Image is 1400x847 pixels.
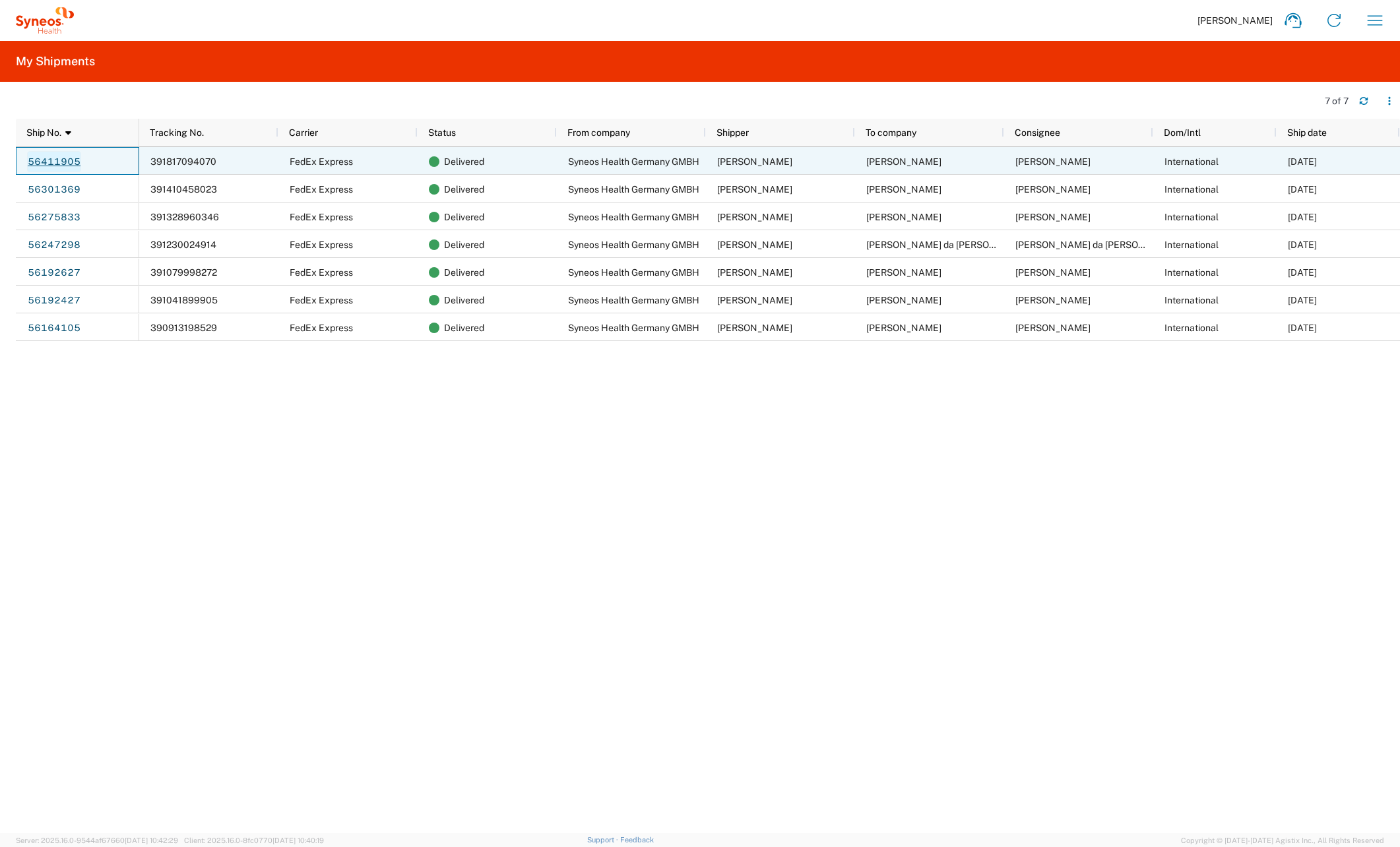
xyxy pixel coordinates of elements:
span: Copyright © [DATE]-[DATE] Agistix Inc., All Rights Reserved [1181,834,1384,846]
span: FedEx Express [290,239,353,250]
span: Syneos Health Germany GMBH [568,212,699,222]
span: International [1164,212,1219,222]
span: Syneos Health Germany GMBH [568,239,699,250]
span: Delivered [444,314,484,342]
span: Delivered [444,286,484,314]
span: International [1164,295,1219,305]
span: Ship date [1287,127,1327,138]
span: Delivered [444,259,484,286]
span: Animesh Ghosh [1015,295,1091,305]
span: Delivered [444,148,484,175]
span: FedEx Express [290,267,353,278]
span: Consignee [1015,127,1060,138]
a: 56301369 [27,179,81,200]
a: 56247298 [27,234,81,255]
span: Shipper [716,127,749,138]
a: 56275833 [27,206,81,228]
span: To company [866,127,916,138]
h2: My Shipments [16,53,95,69]
span: 390913198529 [150,323,217,333]
span: Status [428,127,456,138]
span: FedEx Express [290,212,353,222]
span: Dom/Intl [1164,127,1201,138]
span: Yoana Dimitrova [866,323,941,333]
span: Delivered [444,203,484,231]
span: Carrier [289,127,318,138]
span: Stefanie Alvarico-Marschall [866,156,941,167]
span: Thi Chu [717,156,792,167]
span: Alexandra Mylona [866,212,941,222]
span: Stefania Falbo-Bellini [866,184,941,195]
span: Delivered [444,175,484,203]
a: 56164105 [27,317,81,338]
span: Ship No. [26,127,61,138]
span: 391079998272 [150,267,217,278]
span: International [1164,239,1219,250]
span: International [1164,323,1219,333]
span: 391041899905 [150,295,218,305]
div: 7 of 7 [1325,95,1349,107]
span: International [1164,156,1219,167]
span: 07/16/2025 [1288,267,1317,278]
span: 391410458023 [150,184,217,195]
span: Stefania Falbo-Bellini [1015,184,1091,195]
span: International [1164,267,1219,278]
span: Stefanie Alvarico-Marschall [1015,156,1091,167]
span: Animesh Ghosh [866,295,941,305]
span: FedEx Express [290,184,353,195]
span: 07/23/2025 [1288,212,1317,222]
span: FedEx Express [290,295,353,305]
span: 391328960346 [150,212,219,222]
span: International [1164,184,1219,195]
span: Thi Chu [717,212,792,222]
span: [DATE] 10:42:29 [125,836,178,844]
span: Server: 2025.16.0-9544af67660 [16,836,178,844]
span: 07/11/2025 [1288,323,1317,333]
span: FedEx Express [290,323,353,333]
span: 07/21/2025 [1288,239,1317,250]
span: 391230024914 [150,239,216,250]
a: 56192427 [27,290,81,311]
span: 07/25/2025 [1288,184,1317,195]
span: [PERSON_NAME] [1197,15,1273,26]
span: Alexandra Mylona [1015,212,1091,222]
span: Martin Hartken [1015,267,1091,278]
span: From company [567,127,630,138]
span: Syneos Health Germany GMBH [568,156,699,167]
a: 56192627 [27,262,81,283]
span: Thi Chu [717,239,792,250]
span: Delivered [444,231,484,259]
span: Tracking No. [150,127,204,138]
span: Thi Chu [717,323,792,333]
a: Support [587,836,620,844]
span: Yoana Dimitrova [1015,323,1091,333]
span: Syneos Health Germany GMBH [568,295,699,305]
a: Feedback [620,836,654,844]
span: FedEx Express [290,156,353,167]
a: 56411905 [27,151,81,172]
span: Freitas da Silva Maria Gabriela [866,239,1108,250]
span: Syneos Health Germany GMBH [568,267,699,278]
span: Thi Chu [717,267,792,278]
span: Client: 2025.16.0-8fc0770 [184,836,324,844]
span: Syneos Health Germany GMBH [568,184,699,195]
span: [DATE] 10:40:19 [272,836,324,844]
span: 391817094070 [150,156,216,167]
span: 08/06/2025 [1288,156,1317,167]
span: 07/15/2025 [1288,295,1317,305]
span: Syneos Health Germany GMBH [568,323,699,333]
span: Thi Chu [717,295,792,305]
span: Freitas da Silva Maria Gabriela [1015,239,1257,250]
span: Martin Hartken [866,267,941,278]
span: Thi Chu [717,184,792,195]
